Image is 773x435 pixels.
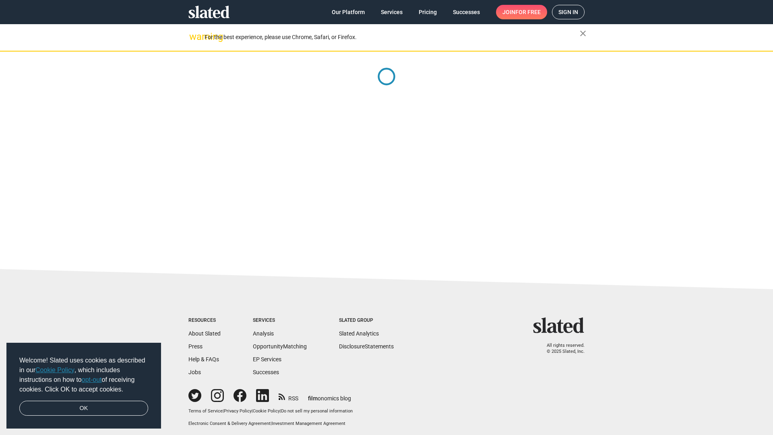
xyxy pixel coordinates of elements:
[271,421,272,426] span: |
[339,330,379,337] a: Slated Analytics
[308,388,351,402] a: filmonomics blog
[189,32,199,41] mat-icon: warning
[223,408,224,414] span: |
[272,421,345,426] a: Investment Management Agreement
[6,343,161,429] div: cookieconsent
[188,421,271,426] a: Electronic Consent & Delivery Agreement
[205,32,580,43] div: For the best experience, please use Chrome, Safari, or Firefox.
[515,5,541,19] span: for free
[496,5,547,19] a: Joinfor free
[374,5,409,19] a: Services
[552,5,585,19] a: Sign in
[253,356,281,362] a: EP Services
[188,356,219,362] a: Help & FAQs
[82,376,102,383] a: opt-out
[253,408,280,414] a: Cookie Policy
[325,5,371,19] a: Our Platform
[502,5,541,19] span: Join
[381,5,403,19] span: Services
[446,5,486,19] a: Successes
[453,5,480,19] span: Successes
[339,317,394,324] div: Slated Group
[339,343,394,350] a: DisclosureStatements
[35,367,74,373] a: Cookie Policy
[279,390,298,402] a: RSS
[188,330,221,337] a: About Slated
[188,343,203,350] a: Press
[188,408,223,414] a: Terms of Service
[188,369,201,375] a: Jobs
[538,343,585,354] p: All rights reserved. © 2025 Slated, Inc.
[224,408,252,414] a: Privacy Policy
[308,395,318,402] span: film
[253,317,307,324] div: Services
[188,317,221,324] div: Resources
[419,5,437,19] span: Pricing
[281,408,353,414] button: Do not sell my personal information
[19,401,148,416] a: dismiss cookie message
[280,408,281,414] span: |
[19,356,148,394] span: Welcome! Slated uses cookies as described in our , which includes instructions on how to of recei...
[578,29,588,38] mat-icon: close
[253,330,274,337] a: Analysis
[412,5,443,19] a: Pricing
[252,408,253,414] span: |
[332,5,365,19] span: Our Platform
[253,369,279,375] a: Successes
[558,5,578,19] span: Sign in
[253,343,307,350] a: OpportunityMatching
